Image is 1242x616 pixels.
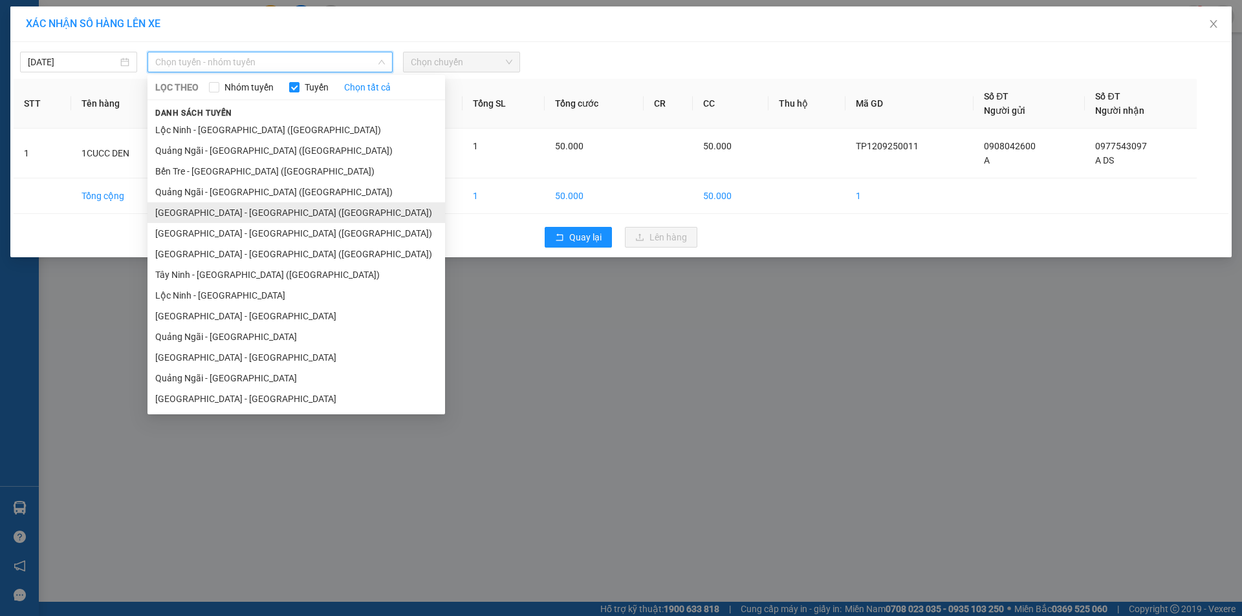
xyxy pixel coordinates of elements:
[693,79,768,129] th: CC
[174,31,259,49] b: 1CUCC DEN
[147,368,445,388] li: Quảng Ngãi - [GEOGRAPHIC_DATA]
[625,227,697,248] button: uploadLên hàng
[1095,155,1114,165] span: A DS
[555,141,583,151] span: 50.000
[129,28,218,53] li: Tên hàng:
[71,178,177,214] td: Tổng cộng
[693,178,768,214] td: 50.000
[344,80,391,94] a: Chọn tất cả
[155,52,385,72] span: Chọn tuyến - nhóm tuyến
[569,230,602,244] span: Quay lại
[14,129,71,178] td: 1
[168,80,217,98] b: 50.000
[129,52,218,77] li: SL:
[1208,19,1219,29] span: close
[26,17,160,30] span: XÁC NHẬN SỐ HÀNG LÊN XE
[155,80,199,94] span: LỌC THEO
[165,84,217,96] span: :
[147,182,445,202] li: Quảng Ngãi - [GEOGRAPHIC_DATA] ([GEOGRAPHIC_DATA])
[1195,6,1232,43] button: Close
[147,244,445,264] li: [GEOGRAPHIC_DATA] - [GEOGRAPHIC_DATA] ([GEOGRAPHIC_DATA])
[644,79,693,129] th: CR
[555,233,564,243] span: rollback
[147,264,445,285] li: Tây Ninh - [GEOGRAPHIC_DATA] ([GEOGRAPHIC_DATA])
[378,58,386,66] span: down
[411,52,512,72] span: Chọn chuyến
[129,4,218,28] li: VP Nhận:
[768,79,845,129] th: Thu hộ
[1095,141,1147,151] span: 0977543097
[300,80,334,94] span: Tuyến
[147,223,445,244] li: [GEOGRAPHIC_DATA] - [GEOGRAPHIC_DATA] ([GEOGRAPHIC_DATA])
[129,77,218,101] li: CC
[984,141,1036,151] span: 0908042600
[147,161,445,182] li: Bến Tre - [GEOGRAPHIC_DATA] ([GEOGRAPHIC_DATA])
[856,141,919,151] span: TP1209250011
[28,55,118,69] input: 12/09/2025
[984,105,1025,116] span: Người gửi
[71,129,177,178] td: 1CUCC DEN
[38,88,127,106] b: VP TÂN PHÚ
[147,326,445,347] li: Quảng Ngãi - [GEOGRAPHIC_DATA]
[4,85,93,110] li: VP Gửi:
[703,141,732,151] span: 50.000
[984,155,990,165] span: A
[147,120,445,140] li: Lộc Ninh - [GEOGRAPHIC_DATA] ([GEOGRAPHIC_DATA])
[1095,105,1144,116] span: Người nhận
[545,178,643,214] td: 50.000
[845,79,974,129] th: Mã GD
[473,141,478,151] span: 1
[984,91,1008,101] span: Số ĐT
[463,79,545,129] th: Tổng SL
[147,388,445,409] li: [GEOGRAPHIC_DATA] - [GEOGRAPHIC_DATA]
[545,79,643,129] th: Tổng cước
[845,178,974,214] td: 1
[219,80,279,94] span: Nhóm tuyến
[4,6,102,82] b: Công ty TNHH MTV DV-VT [PERSON_NAME]
[147,306,445,326] li: [GEOGRAPHIC_DATA] - [GEOGRAPHIC_DATA]
[147,202,445,223] li: [GEOGRAPHIC_DATA] - [GEOGRAPHIC_DATA] ([GEOGRAPHIC_DATA])
[172,6,257,25] b: VP DỐC SỎI
[147,285,445,306] li: Lộc Ninh - [GEOGRAPHIC_DATA]
[1095,91,1120,101] span: Số ĐT
[71,79,177,129] th: Tên hàng
[14,79,71,129] th: STT
[147,107,240,119] span: Danh sách tuyến
[463,178,545,214] td: 1
[545,227,612,248] button: rollbackQuay lại
[147,140,445,161] li: Quảng Ngãi - [GEOGRAPHIC_DATA] ([GEOGRAPHIC_DATA])
[147,347,445,368] li: [GEOGRAPHIC_DATA] - [GEOGRAPHIC_DATA]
